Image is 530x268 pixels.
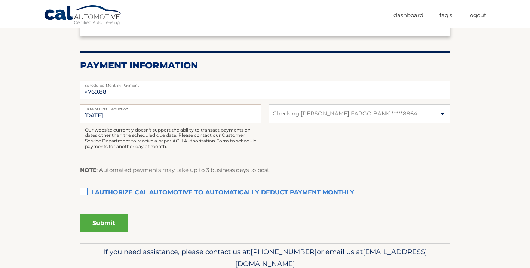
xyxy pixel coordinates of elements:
h2: Payment Information [80,60,450,71]
label: I authorize cal automotive to automatically deduct payment monthly [80,185,450,200]
label: Date of First Deduction [80,104,261,110]
a: Logout [468,9,486,21]
div: Our website currently doesn't support the ability to transact payments on dates other than the sc... [80,123,261,154]
strong: NOTE [80,166,96,173]
p: : Automated payments may take up to 3 business days to post. [80,165,270,175]
a: Cal Automotive [44,5,122,27]
button: Submit [80,214,128,232]
a: FAQ's [439,9,452,21]
input: Payment Date [80,104,261,123]
input: Payment Amount [80,81,450,99]
span: [PHONE_NUMBER] [251,247,317,256]
label: Scheduled Monthly Payment [80,81,450,87]
a: Dashboard [393,9,423,21]
span: $ [82,83,89,100]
